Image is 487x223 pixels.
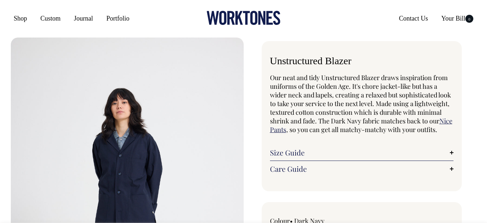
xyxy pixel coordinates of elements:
a: Your Bill0 [438,12,476,25]
a: Journal [71,12,96,25]
a: Size Guide [270,148,454,157]
span: 0 [465,15,473,23]
a: Shop [11,12,30,25]
a: Portfolio [103,12,132,25]
a: Contact Us [396,12,431,25]
span: , so you can get all matchy-matchy with your outfits. [286,125,437,134]
a: Nice Pants [270,117,452,134]
span: Our neat and tidy Unstructured Blazer draws inspiration from uniforms of the Golden Age. It's cho... [270,73,451,125]
h1: Unstructured Blazer [270,56,454,67]
a: Custom [37,12,63,25]
a: Care Guide [270,165,454,173]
